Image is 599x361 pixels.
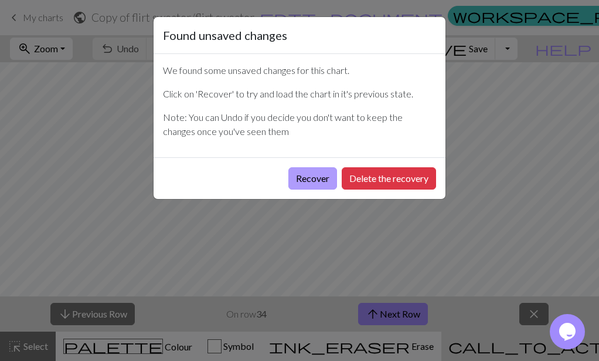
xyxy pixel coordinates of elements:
[550,314,587,349] iframe: chat widget
[163,63,436,77] p: We found some unsaved changes for this chart.
[163,110,436,139] p: Note: You can Undo if you decide you don't want to keep the changes once you've seen them
[288,167,337,190] button: Recover
[342,167,436,190] button: Delete the recovery
[163,26,287,44] h5: Found unsaved changes
[163,87,436,101] p: Click on 'Recover' to try and load the chart in it's previous state.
